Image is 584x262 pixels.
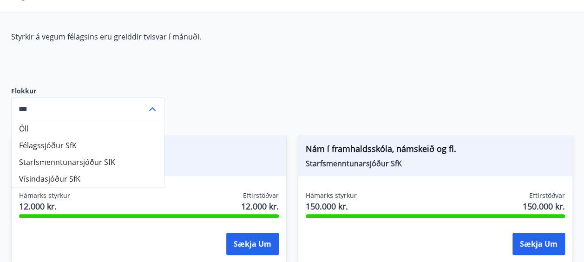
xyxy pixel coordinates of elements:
span: 12.000 kr. [241,200,279,212]
span: Starfsmenntunarsjóður SfK [306,158,565,169]
button: Sækja um [512,233,565,255]
li: Vísindasjóður SfK [12,170,164,187]
span: Hámarks styrkur [19,191,70,200]
span: 12.000 kr. [19,200,70,212]
span: 150.000 kr. [306,200,357,212]
li: Öll [12,120,164,137]
span: 150.000 kr. [523,200,565,212]
span: Eftirstöðvar [243,191,279,200]
label: Flokkur [11,86,164,96]
button: Sækja um [226,233,279,255]
li: Starfsmenntunarsjóður SfK [12,154,164,170]
span: Eftirstöðvar [529,191,565,200]
span: Nám í framhaldsskóla, námskeið og fl. [306,143,565,158]
li: Félagssjóður SfK [12,137,164,154]
p: Styrkir á vegum félagsins eru greiddir tvisvar í mánuði. [11,32,450,42]
span: Hámarks styrkur [306,191,357,200]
